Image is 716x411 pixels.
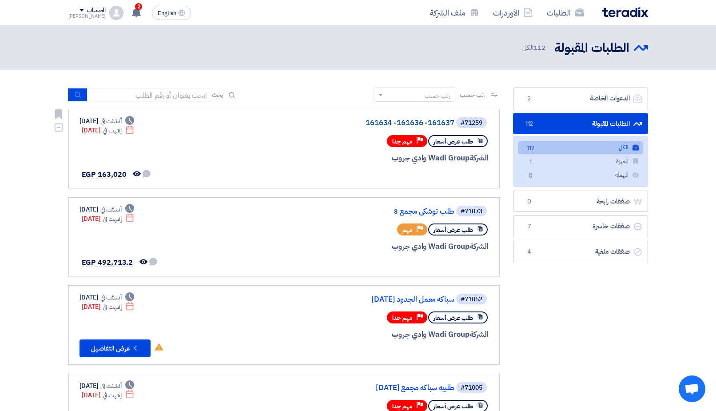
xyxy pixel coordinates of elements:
[434,314,473,322] span: طلب عرض أسعار
[82,169,127,180] span: EGP 163,020
[82,126,135,135] div: [DATE]
[82,391,135,400] div: [DATE]
[434,402,473,411] span: طلب عرض أسعار
[275,241,489,252] div: Wadi Group وادي جروب
[518,141,643,154] a: الكل
[434,137,473,146] span: طلب عرض أسعار
[522,43,547,53] span: الكل
[277,295,454,303] a: سباكه معمل الجدود [DATE]
[513,215,648,237] a: صفقات خاسرة7
[518,169,643,182] a: المهملة
[461,296,482,303] div: #71052
[392,402,413,411] span: مهم جدا
[277,207,454,215] a: طلب توشكي مجمع 3
[103,391,122,400] span: إنتهت في
[524,120,535,128] span: 112
[469,241,489,252] span: الشركة
[518,155,643,168] a: المميزة
[524,94,535,103] span: 2
[513,113,648,135] a: الطلبات المقبولة112
[461,385,482,391] div: #71005
[82,302,135,311] div: [DATE]
[392,314,413,322] span: مهم جدا
[68,14,106,19] div: [PERSON_NAME]
[392,137,413,146] span: مهم جدا
[513,191,648,212] a: صفقات رابحة0
[469,329,489,340] span: الشركة
[275,152,489,164] div: Wadi Group وادي جروب
[525,144,536,153] span: 112
[100,293,122,302] span: أنشئت في
[87,7,106,14] div: الحساب
[82,257,133,268] span: EGP 492,713.2
[100,205,122,214] span: أنشئت في
[80,205,135,214] div: [DATE]
[423,2,486,23] a: ملف الشركة
[212,90,223,100] span: بحث
[88,88,212,102] input: ابحث بعنوان أو رقم الطلب
[554,40,629,57] h2: الطلبات المقبولة
[434,226,473,234] span: طلب عرض أسعار
[525,172,536,181] span: 0
[460,90,485,100] span: رتب حسب
[461,120,482,126] div: #71259
[513,88,648,109] a: الدعوات الخاصة2
[402,226,413,234] span: مهم
[100,381,122,391] span: أنشئت في
[152,6,191,20] button: English
[277,119,454,127] a: 161634 -161636 -161637
[135,3,142,10] span: 2
[82,214,135,223] div: [DATE]
[533,43,545,52] span: 112
[524,222,535,231] span: 7
[275,329,489,340] div: Wadi Group وادي جروب
[80,116,135,126] div: [DATE]
[109,6,123,20] img: profile_test.png
[486,2,540,23] a: الأوردرات
[679,375,705,402] div: دردشة مفتوحة
[513,241,648,263] a: صفقات ملغية4
[425,91,450,100] div: رتب حسب
[540,2,591,23] a: الطلبات
[103,214,122,223] span: إنتهت في
[158,10,176,16] span: English
[525,158,536,167] span: 1
[80,381,135,391] div: [DATE]
[277,384,454,392] a: طلبيه سباكه مجمع [DATE]
[602,7,648,17] img: Teradix logo
[461,208,482,215] div: #71073
[469,152,489,164] span: الشركة
[80,339,151,357] button: عرض التفاصيل
[80,293,135,302] div: [DATE]
[103,126,122,135] span: إنتهت في
[524,247,535,256] span: 4
[103,302,122,311] span: إنتهت في
[524,197,535,206] span: 0
[100,116,122,126] span: أنشئت في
